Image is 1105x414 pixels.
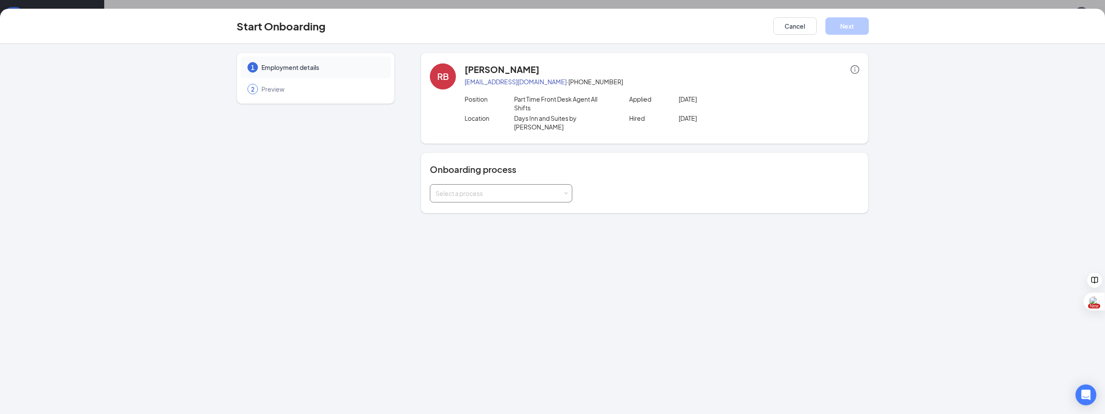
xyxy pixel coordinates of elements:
[773,17,817,35] button: Cancel
[261,85,382,93] span: Preview
[465,63,539,76] h4: [PERSON_NAME]
[825,17,869,35] button: Next
[437,70,449,83] div: RB
[430,163,859,176] h4: Onboarding process
[851,65,859,74] span: info-circle
[514,95,613,112] p: Part Time Front Desk Agent All Shifts
[251,85,254,93] span: 2
[679,95,777,103] p: [DATE]
[465,78,567,86] a: [EMAIL_ADDRESS][DOMAIN_NAME]
[465,114,514,123] p: Location
[435,189,563,198] div: Select a process
[629,95,679,103] p: Applied
[261,63,382,72] span: Employment details
[251,63,254,72] span: 1
[465,95,514,103] p: Position
[679,114,777,123] p: [DATE]
[514,114,613,131] p: Days Inn and Suites by [PERSON_NAME]
[465,77,859,86] p: · [PHONE_NUMBER]
[237,19,326,33] h3: Start Onboarding
[1075,384,1096,405] div: Open Intercom Messenger
[629,114,679,123] p: Hired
